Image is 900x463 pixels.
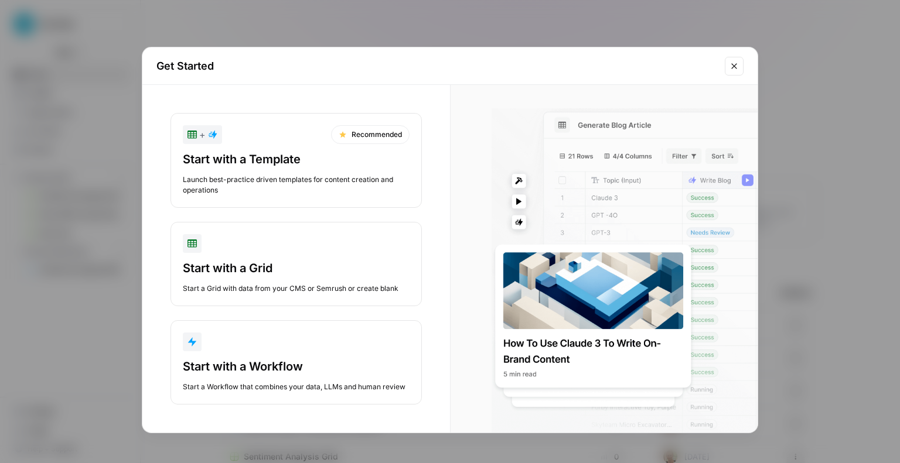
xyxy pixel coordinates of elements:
[183,382,410,392] div: Start a Workflow that combines your data, LLMs and human review
[725,57,744,76] button: Close modal
[156,58,718,74] h2: Get Started
[187,128,217,142] div: +
[183,260,410,276] div: Start with a Grid
[171,222,422,306] button: Start with a GridStart a Grid with data from your CMS or Semrush or create blank
[183,283,410,294] div: Start a Grid with data from your CMS or Semrush or create blank
[171,320,422,404] button: Start with a WorkflowStart a Workflow that combines your data, LLMs and human review
[183,358,410,375] div: Start with a Workflow
[183,174,410,196] div: Launch best-practice driven templates for content creation and operations
[331,125,410,144] div: Recommended
[171,113,422,208] button: +RecommendedStart with a TemplateLaunch best-practice driven templates for content creation and o...
[183,151,410,167] div: Start with a Template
